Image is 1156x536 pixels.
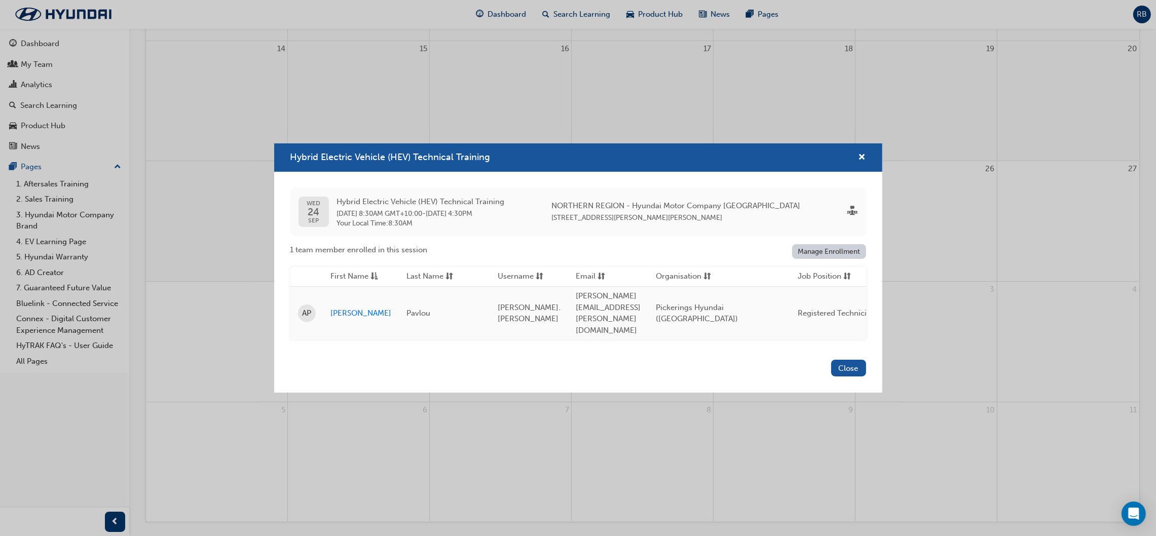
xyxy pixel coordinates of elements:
div: Open Intercom Messenger [1122,502,1146,526]
span: 24 Sep 2025 4:30PM [426,209,473,218]
span: Hybrid Electric Vehicle (HEV) Technical Training [290,151,491,163]
span: Username [498,271,534,283]
span: sorting-icon [446,271,454,283]
span: NORTHERN REGION - Hyundai Motor Company [GEOGRAPHIC_DATA] [552,200,801,212]
span: AP [302,308,311,319]
span: First Name [331,271,369,283]
button: Last Namesorting-icon [407,271,463,283]
button: Usernamesorting-icon [498,271,554,283]
span: WED [307,200,320,207]
span: [STREET_ADDRESS][PERSON_NAME][PERSON_NAME] [552,213,723,222]
button: Job Positionsorting-icon [798,271,854,283]
span: Registered Technician [798,309,876,318]
span: sessionType_FACE_TO_FACE-icon [848,206,858,218]
span: 24 [307,207,320,217]
span: sorting-icon [704,271,712,283]
a: Manage Enrollment [792,244,866,259]
span: sorting-icon [844,271,851,283]
span: sorting-icon [598,271,606,283]
span: 1 team member enrolled in this session [290,244,428,256]
span: Email [576,271,596,283]
button: cross-icon [859,151,866,164]
span: Hybrid Electric Vehicle (HEV) Technical Training [337,196,505,208]
span: Pickerings Hyundai ([GEOGRAPHIC_DATA]) [656,303,738,324]
span: asc-icon [371,271,379,283]
span: Your Local Time : 8:30AM [337,219,505,228]
button: First Nameasc-icon [331,271,387,283]
span: sorting-icon [536,271,544,283]
span: Pavlou [407,309,431,318]
span: cross-icon [859,154,866,163]
div: Hybrid Electric Vehicle (HEV) Technical Training [274,143,882,393]
span: 24 Sep 2025 8:30AM GMT+10:00 [337,209,423,218]
span: Job Position [798,271,842,283]
span: SEP [307,217,320,224]
span: Last Name [407,271,444,283]
span: Organisation [656,271,702,283]
button: Emailsorting-icon [576,271,632,283]
span: [PERSON_NAME][EMAIL_ADDRESS][PERSON_NAME][DOMAIN_NAME] [576,291,641,335]
button: Close [831,360,866,376]
div: - [337,196,505,228]
a: [PERSON_NAME] [331,308,392,319]
span: [PERSON_NAME].[PERSON_NAME] [498,303,561,324]
button: Organisationsorting-icon [656,271,712,283]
